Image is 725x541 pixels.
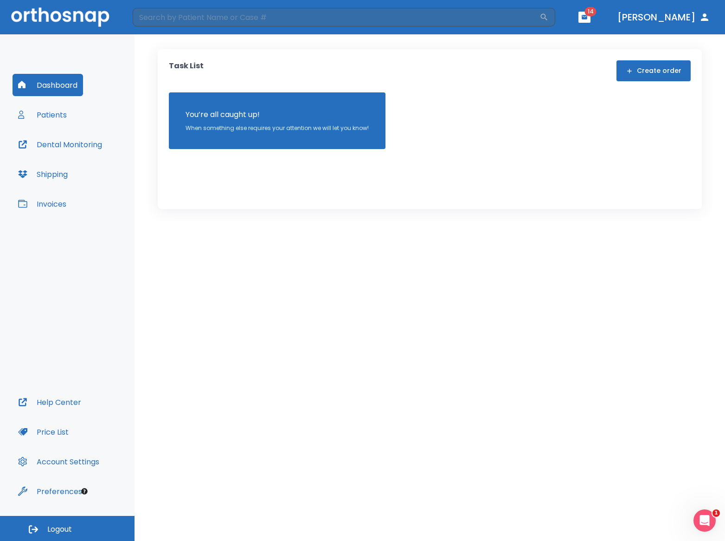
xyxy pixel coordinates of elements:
span: 14 [585,7,597,16]
span: Logout [47,524,72,534]
button: Preferences [13,480,88,502]
button: [PERSON_NAME] [614,9,714,26]
iframe: Intercom live chat [693,509,716,532]
button: Price List [13,421,74,443]
button: Create order [616,60,691,81]
button: Shipping [13,163,73,185]
button: Patients [13,104,72,126]
p: You’re all caught up! [186,109,369,120]
button: Account Settings [13,450,105,473]
p: Task List [169,60,204,81]
button: Dental Monitoring [13,133,108,156]
button: Help Center [13,391,87,413]
img: Orthosnap [11,7,109,26]
div: Tooltip anchor [80,487,89,495]
button: Dashboard [13,74,83,96]
input: Search by Patient Name or Case # [133,8,539,26]
span: 1 [712,509,720,517]
p: When something else requires your attention we will let you know! [186,124,369,132]
button: Invoices [13,193,72,215]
